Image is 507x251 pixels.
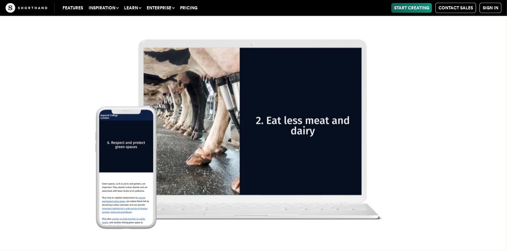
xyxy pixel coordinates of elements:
[121,3,144,13] button: Learn
[86,3,121,13] button: Inspiration
[391,3,432,13] a: Start Creating
[177,3,200,13] a: Pricing
[144,3,177,13] button: Enterprise
[480,3,501,13] a: Sign in
[6,3,47,13] img: The Craft
[60,3,86,13] a: Features
[435,3,476,13] a: Contact Sales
